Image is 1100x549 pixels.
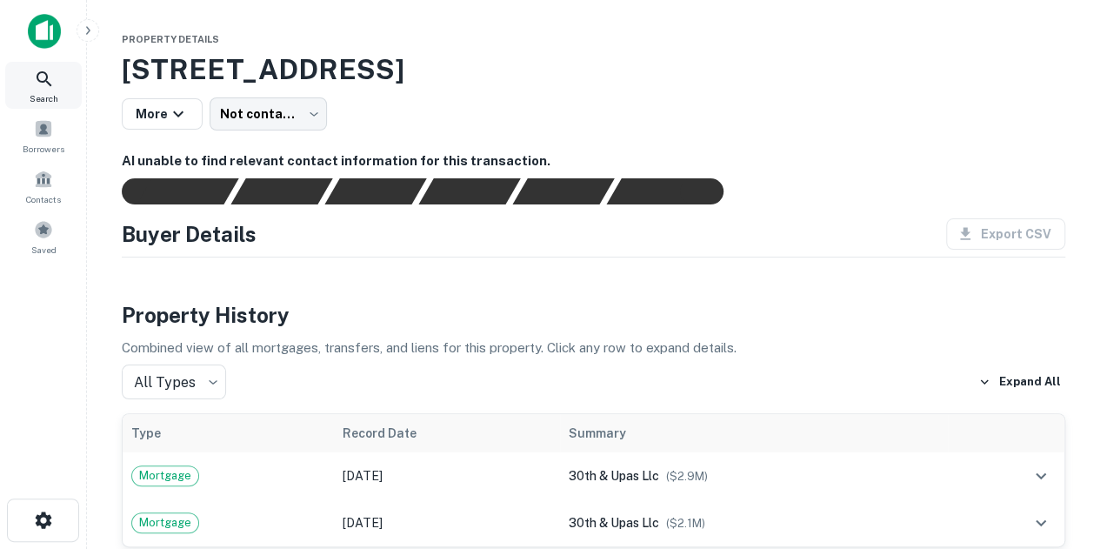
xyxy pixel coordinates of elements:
iframe: Chat Widget [1013,410,1100,493]
th: Summary [560,414,948,452]
div: AI fulfillment process complete. [607,178,744,204]
div: Principals found, AI now looking for contact information... [418,178,520,204]
h3: [STREET_ADDRESS] [122,49,1065,90]
th: Type [123,414,334,452]
a: Search [5,62,82,109]
span: Saved [31,243,57,257]
td: [DATE] [334,452,560,499]
h4: Buyer Details [122,218,257,250]
span: Property Details [122,34,219,44]
span: Search [30,91,58,105]
span: Borrowers [23,142,64,156]
span: ($ 2.1M ) [666,517,705,530]
div: Documents found, AI parsing details... [324,178,426,204]
div: All Types [122,365,226,399]
span: ($ 2.9M ) [666,470,708,483]
button: Expand All [974,369,1065,395]
h4: Property History [122,299,1065,331]
a: Contacts [5,163,82,210]
div: Not contacted [210,97,327,131]
a: Saved [5,213,82,260]
p: Combined view of all mortgages, transfers, and liens for this property. Click any row to expand d... [122,338,1065,358]
h6: AI unable to find relevant contact information for this transaction. [122,151,1065,171]
div: Sending borrower request to AI... [101,178,231,204]
td: [DATE] [334,499,560,546]
button: More [122,98,203,130]
div: Your request is received and processing... [230,178,332,204]
span: 30th & upas llc [569,469,659,483]
img: capitalize-icon.png [28,14,61,49]
span: 30th & upas llc [569,516,659,530]
span: Mortgage [132,514,198,532]
span: Contacts [26,192,61,206]
span: Mortgage [132,467,198,485]
th: Record Date [334,414,560,452]
button: expand row [1026,508,1056,538]
div: Principals found, still searching for contact information. This may take time... [512,178,614,204]
a: Borrowers [5,112,82,159]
